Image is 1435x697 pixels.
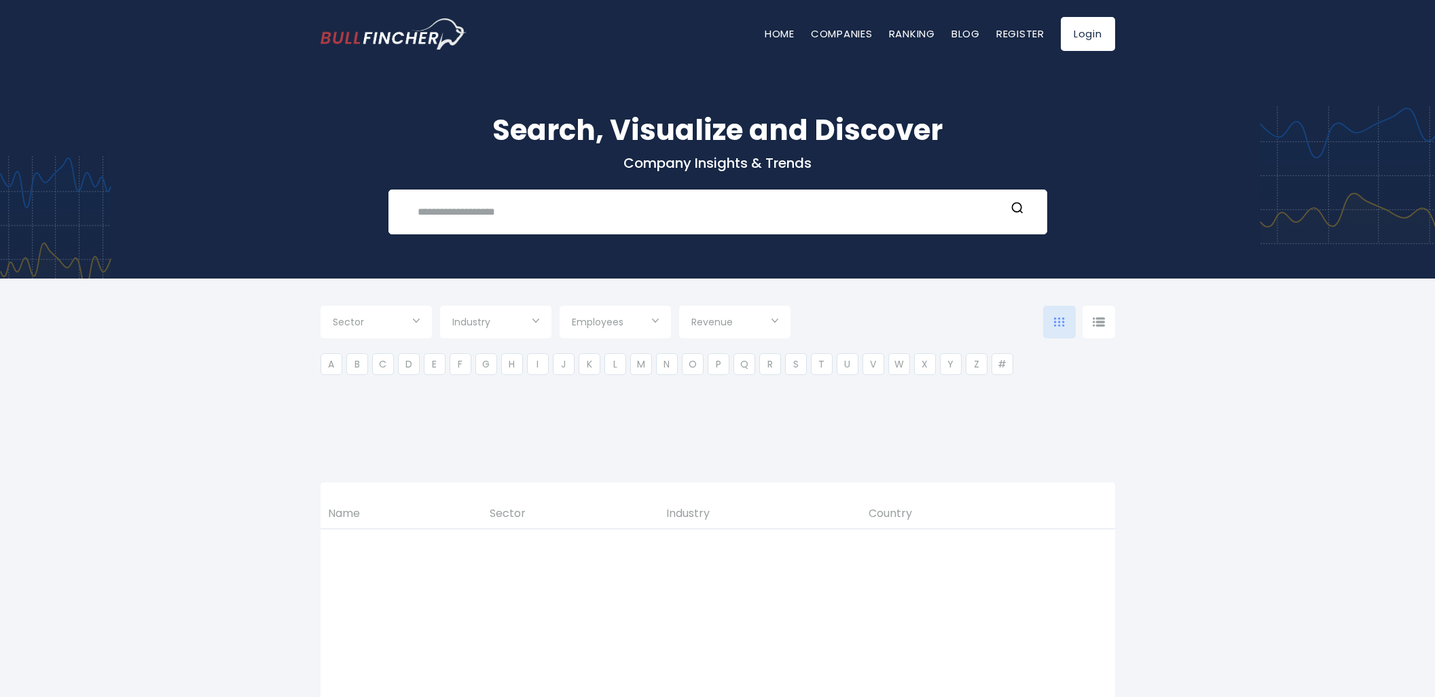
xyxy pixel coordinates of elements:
a: Blog [951,26,980,41]
input: Selection [333,311,420,336]
th: Name [321,499,483,529]
li: J [553,353,575,375]
li: N [656,353,678,375]
li: G [475,353,497,375]
li: T [811,353,833,375]
h1: Search, Visualize and Discover [321,109,1115,151]
li: F [450,353,471,375]
li: W [888,353,910,375]
span: Employees [572,316,623,328]
li: U [837,353,858,375]
span: Revenue [691,316,733,328]
li: R [759,353,781,375]
li: H [501,353,523,375]
li: P [708,353,729,375]
li: I [527,353,549,375]
li: X [914,353,936,375]
li: C [372,353,394,375]
img: icon-comp-list-view.svg [1093,317,1105,327]
li: A [321,353,342,375]
li: S [785,353,807,375]
li: O [682,353,704,375]
span: Industry [452,316,490,328]
li: # [992,353,1013,375]
span: Sector [333,316,364,328]
a: Ranking [889,26,935,41]
li: D [398,353,420,375]
li: E [424,353,446,375]
a: Go to homepage [321,18,467,50]
li: K [579,353,600,375]
input: Selection [572,311,659,336]
a: Login [1061,17,1115,51]
li: Y [940,353,962,375]
input: Selection [452,311,539,336]
li: V [862,353,884,375]
li: L [604,353,626,375]
th: Sector [482,499,659,529]
a: Home [765,26,795,41]
img: icon-comp-grid.svg [1054,317,1065,327]
img: bullfincher logo [321,18,467,50]
li: M [630,353,652,375]
input: Selection [691,311,778,336]
li: Z [966,353,987,375]
th: Industry [659,499,861,529]
a: Companies [811,26,873,41]
a: Register [996,26,1045,41]
li: B [346,353,368,375]
button: Search [1009,201,1026,219]
li: Q [733,353,755,375]
p: Company Insights & Trends [321,154,1115,172]
th: Country [861,499,1064,529]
